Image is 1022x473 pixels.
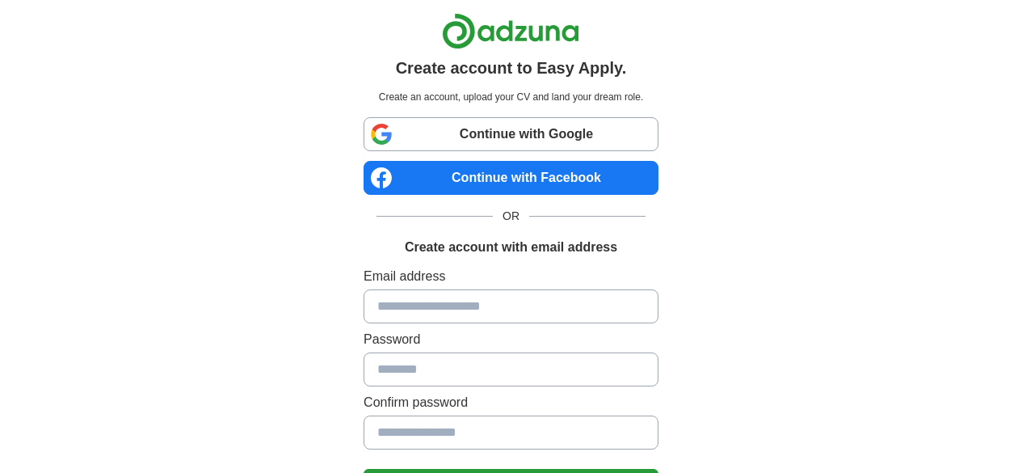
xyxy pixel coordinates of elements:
[367,90,655,104] p: Create an account, upload your CV and land your dream role.
[364,393,658,412] label: Confirm password
[442,13,579,49] img: Adzuna logo
[396,56,627,80] h1: Create account to Easy Apply.
[364,161,658,195] a: Continue with Facebook
[364,117,658,151] a: Continue with Google
[364,267,658,286] label: Email address
[493,208,529,225] span: OR
[405,238,617,257] h1: Create account with email address
[364,330,658,349] label: Password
